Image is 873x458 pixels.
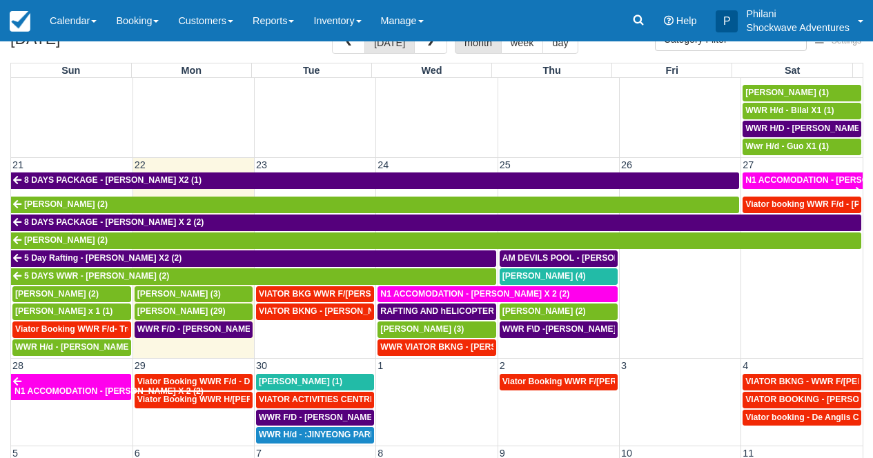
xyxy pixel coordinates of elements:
[181,65,202,76] span: Mon
[364,30,415,54] button: [DATE]
[666,65,678,76] span: Fri
[135,392,253,408] a: Viator Booking WWR H/[PERSON_NAME] x2 (3)
[498,159,512,170] span: 25
[11,360,25,371] span: 28
[743,85,861,101] a: [PERSON_NAME] (1)
[620,159,634,170] span: 26
[421,65,442,76] span: Wed
[376,159,390,170] span: 24
[11,232,861,249] a: [PERSON_NAME] (2)
[137,306,226,316] span: [PERSON_NAME] (29)
[256,286,374,303] a: VIATOR BKG WWR F/[PERSON_NAME] [PERSON_NAME] 2 (2)
[500,268,618,285] a: [PERSON_NAME] (4)
[24,175,202,185] span: 8 DAYS PACKAGE - [PERSON_NAME] X2 (1)
[15,324,272,334] span: Viator Booking WWR F/d- Troonbeeckx, [PERSON_NAME] 11 (9)
[24,271,169,281] span: 5 DAYS WWR - [PERSON_NAME] (2)
[15,289,99,299] span: [PERSON_NAME] (2)
[256,410,374,426] a: WWR F/D - [PERSON_NAME] X 1 (1)
[502,324,642,334] span: WWR F\D -[PERSON_NAME] X2 (2)
[24,217,204,227] span: 8 DAYS PACKAGE - [PERSON_NAME] X 2 (2)
[10,30,185,56] h2: [DATE]
[24,199,108,209] span: [PERSON_NAME] (2)
[15,342,157,352] span: WWR H/d - [PERSON_NAME] X2 (2)
[502,271,586,281] span: [PERSON_NAME] (4)
[380,342,561,352] span: WWR VIATOR BKNG - [PERSON_NAME] 2 (2)
[746,7,850,21] p: Philani
[716,10,738,32] div: P
[259,289,509,299] span: VIATOR BKG WWR F/[PERSON_NAME] [PERSON_NAME] 2 (2)
[743,172,863,189] a: N1 ACCOMODATION - [PERSON_NAME] X 2 (2)
[500,303,618,320] a: [PERSON_NAME] (2)
[135,321,253,338] a: WWR F/D - [PERSON_NAME] X 3 (3)
[24,235,108,245] span: [PERSON_NAME] (2)
[137,289,221,299] span: [PERSON_NAME] (3)
[259,306,415,316] span: VIATOR BKNG - [PERSON_NAME] 2 (2)
[743,139,861,155] a: Wwr H/d - Guo X1 (1)
[12,339,131,356] a: WWR H/d - [PERSON_NAME] X2 (2)
[745,88,829,97] span: [PERSON_NAME] (1)
[11,159,25,170] span: 21
[137,324,282,334] span: WWR F/D - [PERSON_NAME] X 3 (3)
[12,286,131,303] a: [PERSON_NAME] (2)
[502,253,680,263] span: AM DEVILS POOL - [PERSON_NAME] X 2 (2)
[745,106,834,115] span: WWR H/d - Bilal X1 (1)
[501,30,544,54] button: week
[135,303,253,320] a: [PERSON_NAME] (29)
[502,377,695,386] span: Viator Booking WWR F/[PERSON_NAME] X 2 (2)
[11,374,131,400] a: N1 ACCOMODATION - [PERSON_NAME] X 2 (2)
[256,374,374,390] a: [PERSON_NAME] (1)
[500,374,618,390] a: Viator Booking WWR F/[PERSON_NAME] X 2 (2)
[743,103,861,119] a: WWR H/d - Bilal X1 (1)
[380,289,569,299] span: N1 ACCOMODATION - [PERSON_NAME] X 2 (2)
[542,30,578,54] button: day
[61,65,80,76] span: Sun
[12,303,131,320] a: [PERSON_NAME] x 1 (1)
[133,360,147,371] span: 29
[743,197,861,213] a: Viator booking WWR F/d - [PERSON_NAME] 3 (3)
[135,286,253,303] a: [PERSON_NAME] (3)
[542,65,560,76] span: Thu
[256,303,374,320] a: VIATOR BKNG - [PERSON_NAME] 2 (2)
[620,360,628,371] span: 3
[256,392,374,408] a: VIATOR ACTIVITIES CENTRE WWR - [PERSON_NAME] X 1 (1)
[259,430,404,439] span: WWR H/d - :JINYEONG PARK X 4 (4)
[255,360,268,371] span: 30
[255,159,268,170] span: 23
[11,215,861,231] a: 8 DAYS PACKAGE - [PERSON_NAME] X 2 (2)
[743,121,861,137] a: WWR H/D - [PERSON_NAME] X 1 (1)
[11,197,739,213] a: [PERSON_NAME] (2)
[256,427,374,444] a: WWR H/d - :JINYEONG PARK X 4 (4)
[500,321,618,338] a: WWR F\D -[PERSON_NAME] X2 (2)
[741,360,749,371] span: 4
[259,412,403,422] span: WWR F/D - [PERSON_NAME] X 1 (1)
[676,15,697,26] span: Help
[259,377,342,386] span: [PERSON_NAME] (1)
[380,306,642,316] span: RAFTING AND hELICOPTER PACKAGE - [PERSON_NAME] X1 (1)
[498,360,507,371] span: 2
[11,250,496,267] a: 5 Day Rafting - [PERSON_NAME] X2 (2)
[377,286,618,303] a: N1 ACCOMODATION - [PERSON_NAME] X 2 (2)
[743,410,861,426] a: Viator booking - De Anglis Cristiano X1 (1)
[377,303,496,320] a: RAFTING AND hELICOPTER PACKAGE - [PERSON_NAME] X1 (1)
[664,16,674,26] i: Help
[785,65,800,76] span: Sat
[303,65,320,76] span: Tue
[376,360,384,371] span: 1
[137,377,356,386] span: Viator Booking WWR F/d - Duty [PERSON_NAME] 2 (2)
[135,374,253,390] a: Viator Booking WWR F/d - Duty [PERSON_NAME] 2 (2)
[377,321,496,338] a: [PERSON_NAME] (3)
[15,306,112,316] span: [PERSON_NAME] x 1 (1)
[745,141,829,151] span: Wwr H/d - Guo X1 (1)
[24,253,182,263] span: 5 Day Rafting - [PERSON_NAME] X2 (2)
[10,11,30,32] img: checkfront-main-nav-mini-logo.png
[743,392,861,408] a: VIATOR BOOKING - [PERSON_NAME] 2 (2)
[14,386,204,396] span: N1 ACCOMODATION - [PERSON_NAME] X 2 (2)
[741,159,755,170] span: 27
[12,321,131,338] a: Viator Booking WWR F/d- Troonbeeckx, [PERSON_NAME] 11 (9)
[455,30,502,54] button: month
[11,172,739,189] a: 8 DAYS PACKAGE - [PERSON_NAME] X2 (1)
[11,268,496,285] a: 5 DAYS WWR - [PERSON_NAME] (2)
[377,339,496,356] a: WWR VIATOR BKNG - [PERSON_NAME] 2 (2)
[137,395,328,404] span: Viator Booking WWR H/[PERSON_NAME] x2 (3)
[259,395,506,404] span: VIATOR ACTIVITIES CENTRE WWR - [PERSON_NAME] X 1 (1)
